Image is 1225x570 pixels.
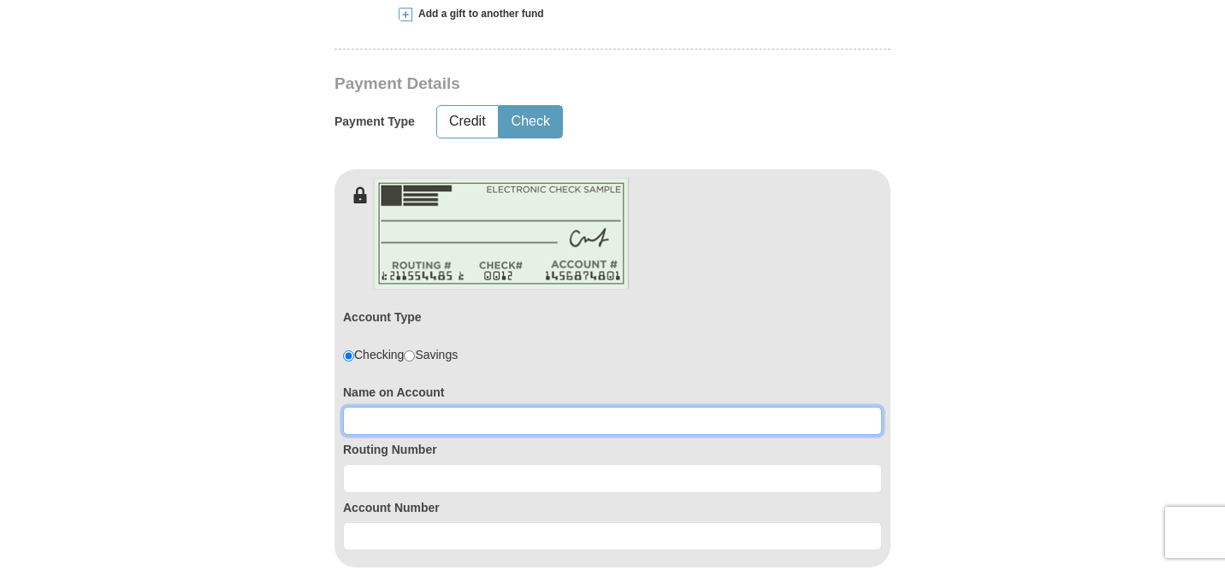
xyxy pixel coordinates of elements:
label: Routing Number [343,441,882,458]
button: Check [500,106,562,138]
label: Name on Account [343,384,882,401]
img: check-en.png [373,178,630,290]
button: Credit [437,106,498,138]
label: Account Type [343,309,422,326]
div: Checking Savings [343,346,458,363]
h5: Payment Type [334,115,415,129]
label: Account Number [343,499,882,516]
h3: Payment Details [334,74,771,94]
span: Add a gift to another fund [412,7,544,21]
